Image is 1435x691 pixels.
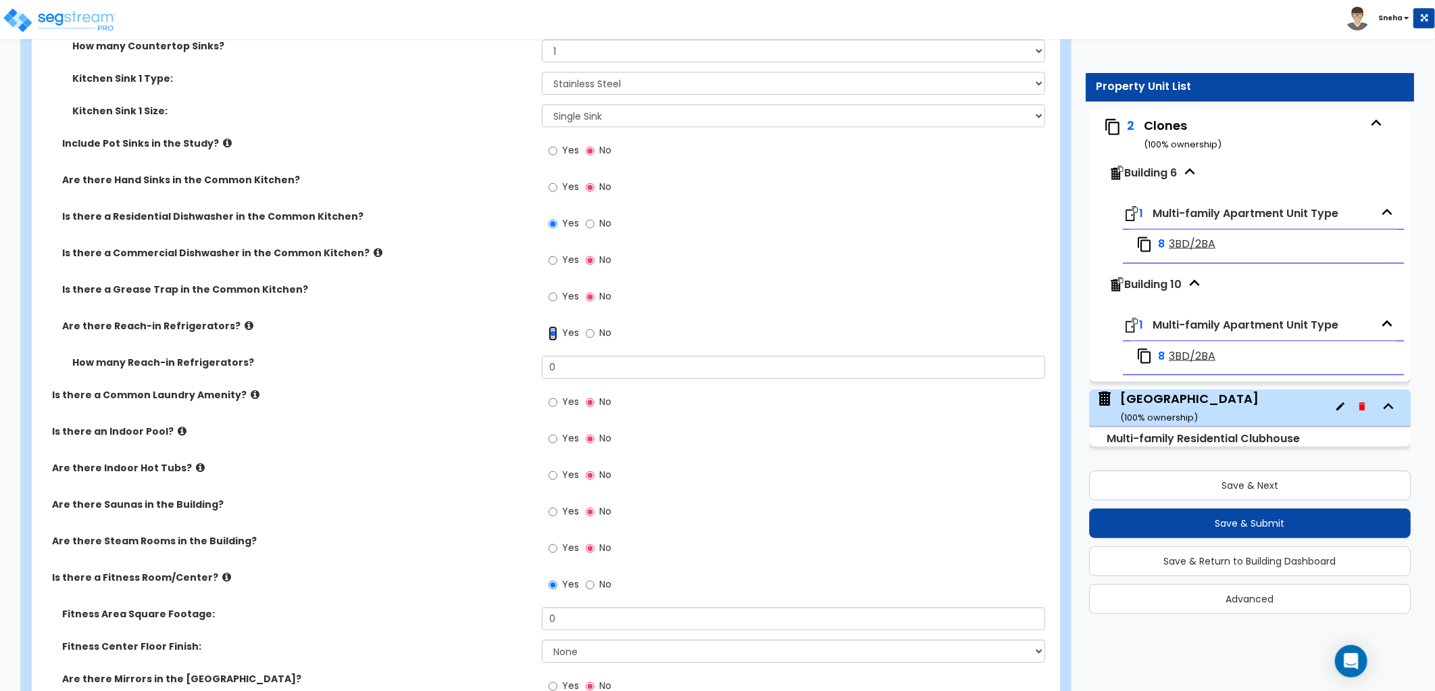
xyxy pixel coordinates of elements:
[586,431,595,446] input: No
[1096,79,1404,95] div: Property Unit List
[586,326,595,341] input: No
[1158,237,1165,252] span: 8
[1169,349,1215,364] span: 3BD/2BA
[1127,117,1134,134] span: 2
[1136,348,1153,364] img: clone.svg
[562,468,579,481] span: Yes
[599,395,611,408] span: No
[549,504,557,519] input: Yes
[1335,645,1367,677] div: Open Intercom Messenger
[62,283,532,296] label: Is there a Grease Trap in the Common Kitchen?
[1169,237,1215,252] span: 3BD/2BA
[586,541,595,556] input: No
[599,541,611,554] span: No
[549,431,557,446] input: Yes
[1096,390,1113,408] img: building.svg
[62,246,532,260] label: Is there a Commercial Dishwasher in the Common Kitchen?
[1139,317,1143,333] span: 1
[599,468,611,481] span: No
[374,247,382,258] i: click for more info!
[599,216,611,230] span: No
[62,210,532,223] label: Is there a Residential Dishwasher in the Common Kitchen?
[52,571,532,584] label: Is there a Fitness Room/Center?
[549,395,557,410] input: Yes
[1139,206,1143,221] span: 1
[562,326,579,339] span: Yes
[52,461,532,475] label: Are there Indoor Hot Tubs?
[1108,166,1124,182] img: clone-building.svg
[1158,349,1165,364] span: 8
[549,468,557,483] input: Yes
[562,180,579,193] span: Yes
[62,173,532,187] label: Are there Hand Sinks in the Common Kitchen?
[599,289,611,303] span: No
[222,572,231,582] i: click for more info!
[245,320,253,331] i: click for more info!
[586,253,595,268] input: No
[251,389,259,400] i: click for more info!
[1144,138,1222,151] small: ( 100 % ownership)
[1136,237,1153,253] img: clone.svg
[549,253,557,268] input: Yes
[599,253,611,266] span: No
[1120,390,1259,425] div: [GEOGRAPHIC_DATA]
[1089,546,1411,576] button: Save & Return to Building Dashboard
[549,216,557,231] input: Yes
[72,72,532,85] label: Kitchen Sink 1 Type:
[52,498,532,511] label: Are there Saunas in the Building?
[599,431,611,445] span: No
[562,541,579,554] span: Yes
[1104,118,1122,136] img: clone.svg
[599,143,611,157] span: No
[196,462,205,473] i: click for more info!
[586,577,595,592] input: No
[562,216,579,230] span: Yes
[1378,13,1403,23] b: Sneha
[1120,411,1198,424] small: ( 100 % ownership)
[1153,206,1338,221] span: Multi-family Apartment Unit Type
[1089,508,1411,538] button: Save & Submit
[549,577,557,592] input: Yes
[1089,584,1411,614] button: Advanced
[549,326,557,341] input: Yes
[562,395,579,408] span: Yes
[549,541,557,556] input: Yes
[586,180,595,195] input: No
[1346,7,1369,30] img: avatar.png
[72,39,532,53] label: How many Countertop Sinks?
[2,7,117,34] img: logo_pro_r.png
[52,425,532,438] label: Is there an Indoor Pool?
[1096,390,1259,425] span: Clubhouse Building
[62,319,532,333] label: Are there Reach-in Refrigerators?
[62,137,532,150] label: Include Pot Sinks in the Study?
[562,289,579,303] span: Yes
[599,577,611,591] span: No
[62,672,532,686] label: Are there Mirrors in the [GEOGRAPHIC_DATA]?
[599,180,611,193] span: No
[178,426,186,436] i: click for more info!
[549,289,557,304] input: Yes
[1089,471,1411,500] button: Save & Next
[52,388,532,402] label: Is there a Common Laundry Amenity?
[586,289,595,304] input: No
[1108,277,1124,293] img: clone-building.svg
[52,534,532,548] label: Are there Steam Rooms in the Building?
[562,431,579,445] span: Yes
[72,356,532,369] label: How many Reach-in Refrigerators?
[1107,431,1300,446] small: Multi-family Residential Clubhouse
[562,504,579,518] span: Yes
[586,504,595,519] input: No
[599,326,611,339] span: No
[62,640,532,653] label: Fitness Center Floor Finish:
[562,253,579,266] span: Yes
[562,577,579,591] span: Yes
[562,143,579,157] span: Yes
[62,607,532,621] label: Fitness Area Square Footage:
[1153,317,1338,333] span: Multi-family Apartment Unit Type
[1123,318,1139,334] img: clone-roomtype.svg
[586,143,595,158] input: No
[586,395,595,410] input: No
[1124,277,1182,292] span: Building 10
[549,180,557,195] input: Yes
[1123,206,1139,222] img: clone-roomtype.svg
